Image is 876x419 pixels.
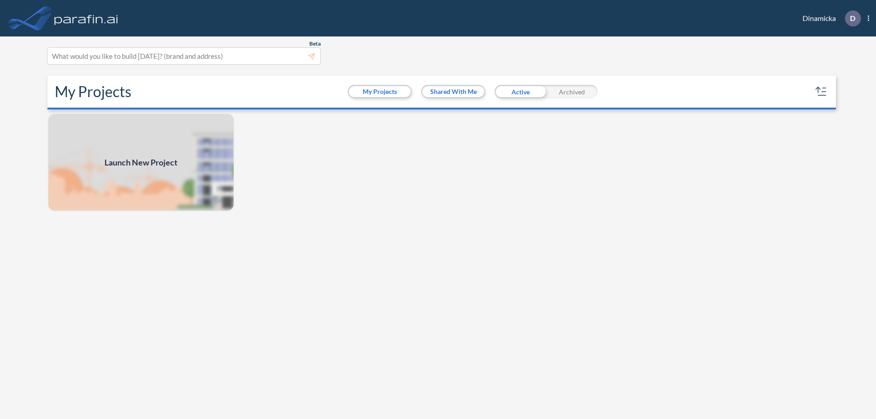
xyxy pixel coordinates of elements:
[789,10,869,26] div: Dinamicka
[104,156,177,169] span: Launch New Project
[495,85,546,98] div: Active
[850,14,855,22] p: D
[55,83,131,100] h2: My Projects
[349,86,411,97] button: My Projects
[546,85,598,98] div: Archived
[422,86,484,97] button: Shared With Me
[47,113,235,212] a: Launch New Project
[47,113,235,212] img: add
[52,9,120,27] img: logo
[814,84,829,99] button: sort
[309,40,321,47] span: Beta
